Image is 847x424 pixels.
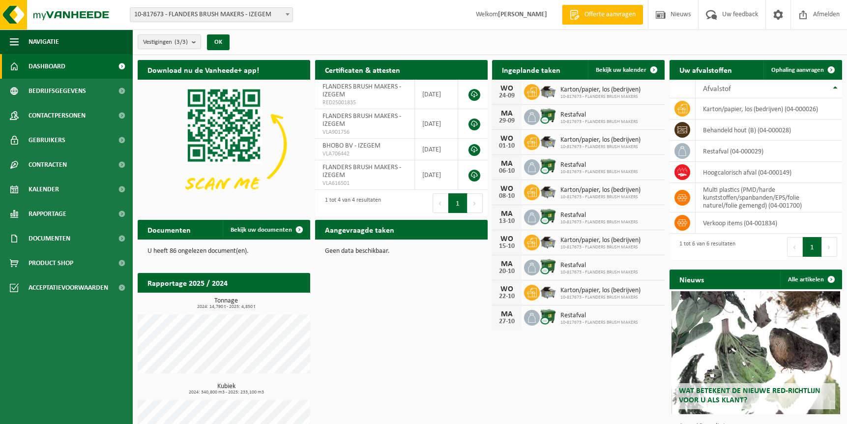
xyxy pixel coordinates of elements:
[498,11,547,18] strong: [PERSON_NAME]
[175,39,188,45] count: (3/3)
[560,136,641,144] span: Karton/papier, los (bedrijven)
[448,193,467,213] button: 1
[29,128,65,152] span: Gebruikers
[703,85,731,93] span: Afvalstof
[497,268,517,275] div: 20-10
[237,292,309,312] a: Bekijk rapportage
[29,202,66,226] span: Rapportage
[29,30,59,54] span: Navigatie
[560,161,638,169] span: Restafval
[497,243,517,250] div: 15-10
[29,103,86,128] span: Contactpersonen
[415,139,458,160] td: [DATE]
[138,60,269,79] h2: Download nu de Vanheede+ app!
[497,260,517,268] div: MA
[540,208,556,225] img: WB-1100-CU
[670,60,742,79] h2: Uw afvalstoffen
[560,194,641,200] span: 10-817673 - FLANDERS BRUSH MAKERS
[497,210,517,218] div: MA
[763,60,841,80] a: Ophaling aanvragen
[560,186,641,194] span: Karton/papier, los (bedrijven)
[560,94,641,100] span: 10-817673 - FLANDERS BRUSH MAKERS
[670,270,714,289] h2: Nieuws
[143,383,310,395] h3: Kubiek
[322,164,401,179] span: FLANDERS BRUSH MAKERS - IZEGEM
[822,237,837,257] button: Next
[540,108,556,124] img: WB-1100-CU
[143,35,188,50] span: Vestigingen
[560,312,638,320] span: Restafval
[560,287,641,295] span: Karton/papier, los (bedrijven)
[29,54,65,79] span: Dashboard
[560,237,641,244] span: Karton/papier, los (bedrijven)
[231,227,292,233] span: Bekijk uw documenten
[138,273,237,292] h2: Rapportage 2025 / 2024
[540,158,556,175] img: WB-1100-CU
[560,244,641,250] span: 10-817673 - FLANDERS BRUSH MAKERS
[138,220,201,239] h2: Documenten
[497,218,517,225] div: 13-10
[497,92,517,99] div: 24-09
[803,237,822,257] button: 1
[415,160,458,190] td: [DATE]
[315,220,404,239] h2: Aangevraagde taken
[147,248,300,255] p: U heeft 86 ongelezen document(en).
[540,233,556,250] img: WB-5000-GAL-GY-01
[497,310,517,318] div: MA
[322,180,408,187] span: VLA616501
[560,219,638,225] span: 10-817673 - FLANDERS BRUSH MAKERS
[540,283,556,300] img: WB-5000-GAL-GY-01
[322,99,408,107] span: RED25001835
[497,185,517,193] div: WO
[143,304,310,309] span: 2024: 14,790 t - 2025: 4,850 t
[588,60,664,80] a: Bekijk uw kalender
[322,113,401,128] span: FLANDERS BRUSH MAKERS - IZEGEM
[325,248,478,255] p: Geen data beschikbaar.
[674,236,735,258] div: 1 tot 6 van 6 resultaten
[29,79,86,103] span: Bedrijfsgegevens
[696,212,842,234] td: verkoop items (04-001834)
[497,193,517,200] div: 08-10
[497,160,517,168] div: MA
[497,235,517,243] div: WO
[560,212,638,219] span: Restafval
[415,109,458,139] td: [DATE]
[560,320,638,326] span: 10-817673 - FLANDERS BRUSH MAKERS
[467,193,483,213] button: Next
[560,144,641,150] span: 10-817673 - FLANDERS BRUSH MAKERS
[143,390,310,395] span: 2024: 340,800 m3 - 2025: 233,100 m3
[138,80,310,209] img: Download de VHEPlus App
[322,142,380,150] span: BHOBO BV - IZEGEM
[29,226,70,251] span: Documenten
[497,285,517,293] div: WO
[29,152,67,177] span: Contracten
[433,193,448,213] button: Previous
[696,183,842,212] td: multi plastics (PMD/harde kunststoffen/spanbanden/EPS/folie naturel/folie gemengd) (04-001700)
[143,298,310,309] h3: Tonnage
[497,293,517,300] div: 22-10
[696,120,842,141] td: behandeld hout (B) (04-000028)
[540,133,556,150] img: WB-5000-GAL-GY-01
[562,5,643,25] a: Offerte aanvragen
[138,34,201,49] button: Vestigingen(3/3)
[497,143,517,150] div: 01-10
[540,83,556,99] img: WB-5000-GAL-GY-01
[560,295,641,301] span: 10-817673 - FLANDERS BRUSH MAKERS
[771,67,824,73] span: Ophaling aanvragen
[223,220,309,240] a: Bekijk uw documenten
[596,67,646,73] span: Bekijk uw kalender
[322,83,401,98] span: FLANDERS BRUSH MAKERS - IZEGEM
[540,258,556,275] img: WB-1100-CU
[787,237,803,257] button: Previous
[672,291,841,414] a: Wat betekent de nieuwe RED-richtlijn voor u als klant?
[415,80,458,109] td: [DATE]
[29,251,73,275] span: Product Shop
[560,262,638,270] span: Restafval
[315,60,410,79] h2: Certificaten & attesten
[497,110,517,118] div: MA
[497,118,517,124] div: 29-09
[560,169,638,175] span: 10-817673 - FLANDERS BRUSH MAKERS
[560,86,641,94] span: Karton/papier, los (bedrijven)
[130,7,293,22] span: 10-817673 - FLANDERS BRUSH MAKERS - IZEGEM
[322,150,408,158] span: VLA706442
